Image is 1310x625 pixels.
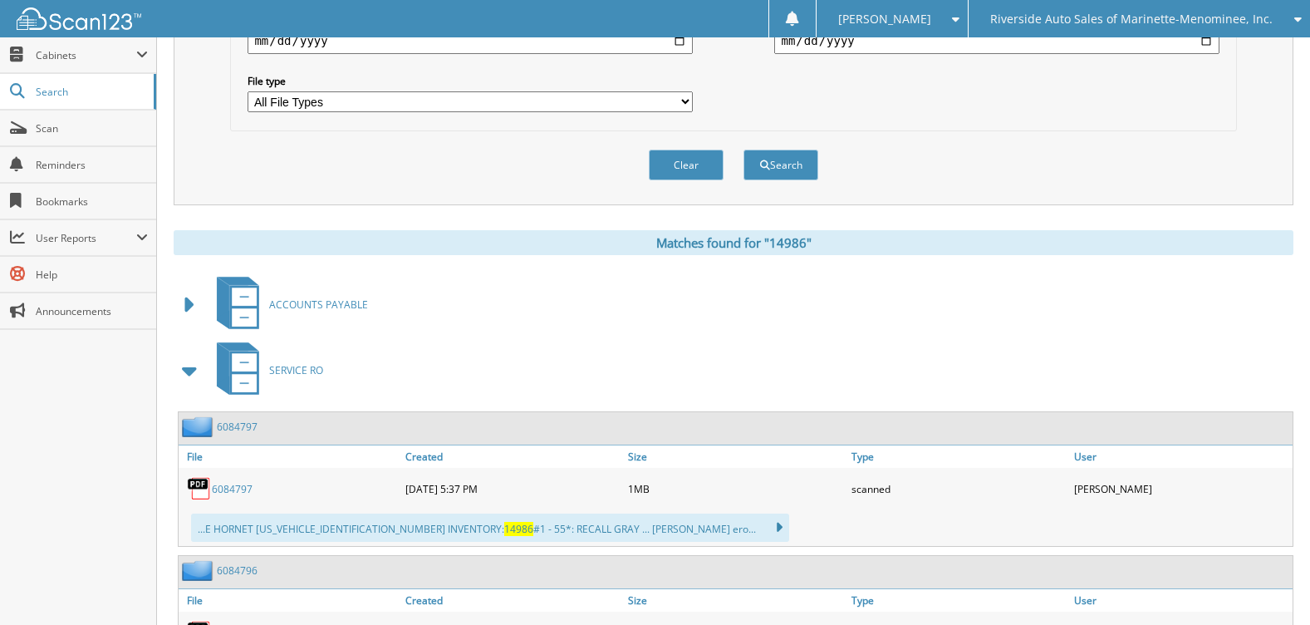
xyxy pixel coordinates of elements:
a: 6084796 [217,563,258,578]
a: 6084797 [217,420,258,434]
img: folder2.png [182,560,217,581]
span: SERVICE RO [269,363,323,377]
input: start [248,27,692,54]
iframe: Chat Widget [1227,545,1310,625]
img: PDF.png [187,476,212,501]
a: Type [847,589,1070,612]
a: SERVICE RO [207,337,323,403]
span: 14986 [504,522,533,536]
span: Search [36,85,145,99]
a: 6084797 [212,482,253,496]
a: File [179,445,401,468]
button: Clear [649,150,724,180]
a: User [1070,589,1293,612]
span: Cabinets [36,48,136,62]
a: File [179,589,401,612]
span: [PERSON_NAME] [838,14,931,24]
span: Riverside Auto Sales of Marinette-Menominee, Inc. [990,14,1273,24]
div: Matches found for "14986" [174,230,1293,255]
div: [DATE] 5:37 PM [401,472,624,505]
span: Scan [36,121,148,135]
input: end [774,27,1219,54]
img: folder2.png [182,416,217,437]
a: ACCOUNTS PAYABLE [207,272,368,337]
div: 1MB [624,472,846,505]
a: User [1070,445,1293,468]
span: Bookmarks [36,194,148,209]
a: Type [847,445,1070,468]
span: User Reports [36,231,136,245]
span: Help [36,268,148,282]
a: Size [624,589,846,612]
div: scanned [847,472,1070,505]
span: ACCOUNTS PAYABLE [269,298,368,312]
a: Created [401,589,624,612]
span: Announcements [36,304,148,318]
button: Search [743,150,818,180]
span: Reminders [36,158,148,172]
a: Size [624,445,846,468]
img: scan123-logo-white.svg [17,7,141,30]
div: ...E HORNET [US_VEHICLE_IDENTIFICATION_NUMBER] INVENTORY: #1 - 55*: RECALL GRAY ... [PERSON_NAME]... [191,514,789,542]
a: Created [401,445,624,468]
label: File type [248,74,692,88]
div: [PERSON_NAME] [1070,472,1293,505]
